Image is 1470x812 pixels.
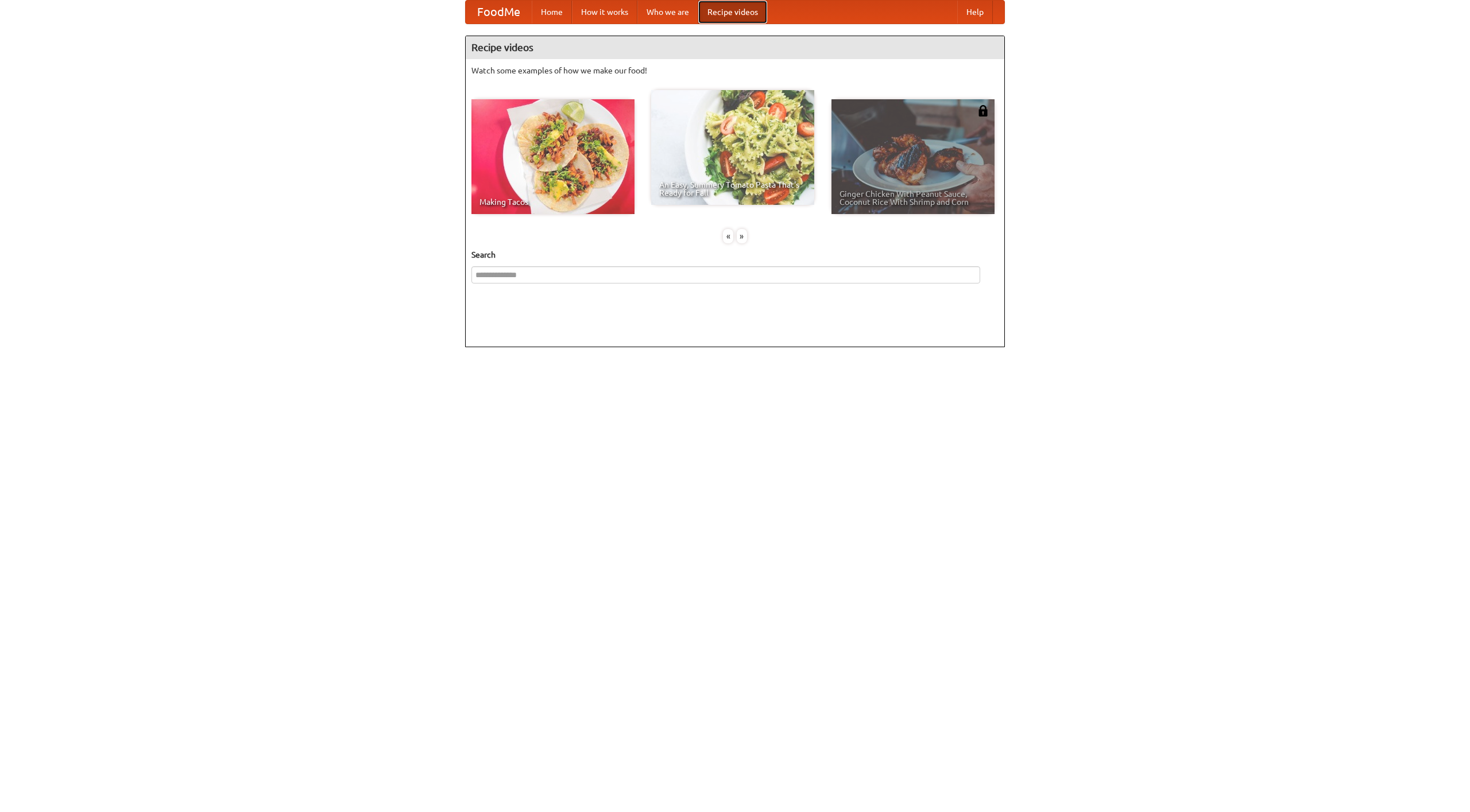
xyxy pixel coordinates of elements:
span: Making Tacos [479,198,626,206]
img: 483408.png [977,105,989,116]
a: FoodMe [466,1,532,24]
a: Who we are [637,1,698,24]
a: Home [532,1,572,24]
a: How it works [572,1,637,24]
h4: Recipe videos [466,36,1004,59]
a: Help [957,1,993,24]
a: Recipe videos [698,1,767,24]
span: An Easy, Summery Tomato Pasta That's Ready for Fall [659,181,806,197]
h5: Search [471,249,999,261]
a: An Easy, Summery Tomato Pasta That's Ready for Fall [651,90,814,205]
div: « [723,229,733,243]
a: Making Tacos [471,99,635,214]
div: » [737,229,747,243]
p: Watch some examples of how we make our food! [471,65,999,76]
